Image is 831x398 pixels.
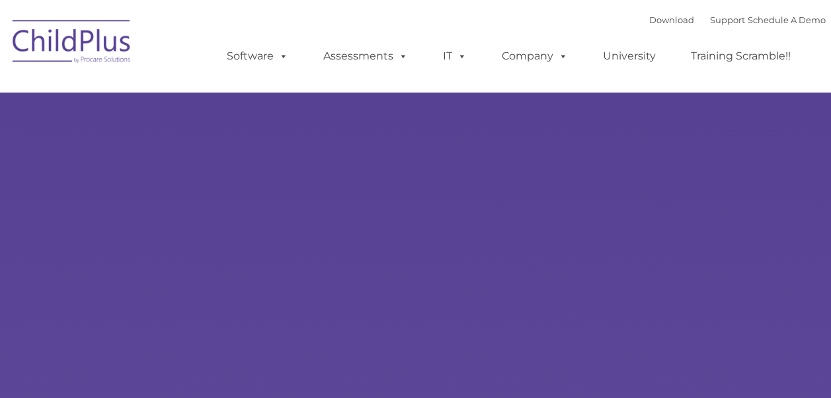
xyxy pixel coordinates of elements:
[748,15,826,25] a: Schedule A Demo
[489,43,581,69] a: Company
[6,11,138,77] img: ChildPlus by Procare Solutions
[649,15,826,25] font: |
[430,43,480,69] a: IT
[590,43,669,69] a: University
[678,43,804,69] a: Training Scramble!!
[710,15,745,25] a: Support
[310,43,421,69] a: Assessments
[214,43,301,69] a: Software
[649,15,694,25] a: Download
